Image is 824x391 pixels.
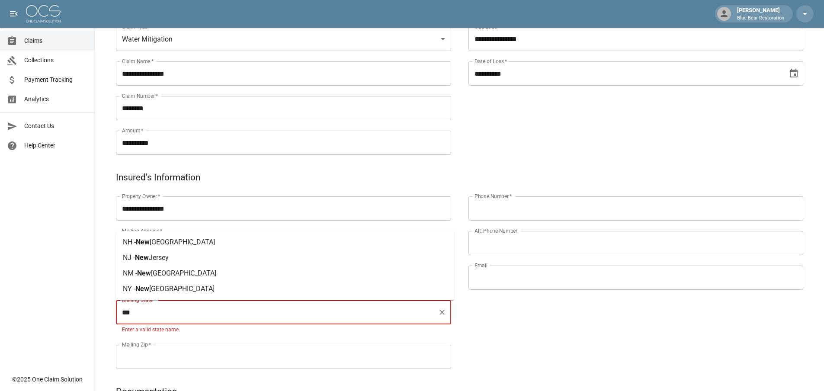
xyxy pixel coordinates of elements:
p: Blue Bear Restoration [737,15,784,22]
button: Clear [436,306,448,318]
label: Date of Loss [475,58,507,65]
p: Enter a valid state name. [122,326,445,334]
label: Claim Name [122,58,154,65]
label: Alt. Phone Number [475,227,517,234]
span: NM - [123,269,137,277]
span: New [136,238,150,246]
label: Amount [122,127,144,134]
span: [GEOGRAPHIC_DATA] [149,285,215,293]
img: ocs-logo-white-transparent.png [26,5,61,22]
span: New [135,285,149,293]
label: Mailing Address [122,227,162,234]
span: New [135,253,149,262]
span: [GEOGRAPHIC_DATA] [150,238,215,246]
span: Help Center [24,141,88,150]
div: © 2025 One Claim Solution [12,375,83,384]
span: Jersey [149,253,169,262]
span: Collections [24,56,88,65]
button: open drawer [5,5,22,22]
span: Payment Tracking [24,75,88,84]
span: NJ - [123,253,135,262]
span: NY - [123,285,135,293]
label: Mailing Zip [122,341,151,348]
div: Water Mitigation [116,27,451,51]
span: New [137,269,151,277]
label: Phone Number [475,192,512,200]
span: NH - [123,238,136,246]
span: Analytics [24,95,88,104]
span: [GEOGRAPHIC_DATA] [151,269,216,277]
div: [PERSON_NAME] [734,6,788,22]
span: Contact Us [24,122,88,131]
label: Email [475,262,487,269]
label: Property Owner [122,192,160,200]
button: Choose date, selected date is Aug 8, 2025 [785,65,802,82]
span: Claims [24,36,88,45]
label: Claim Number [122,92,158,99]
